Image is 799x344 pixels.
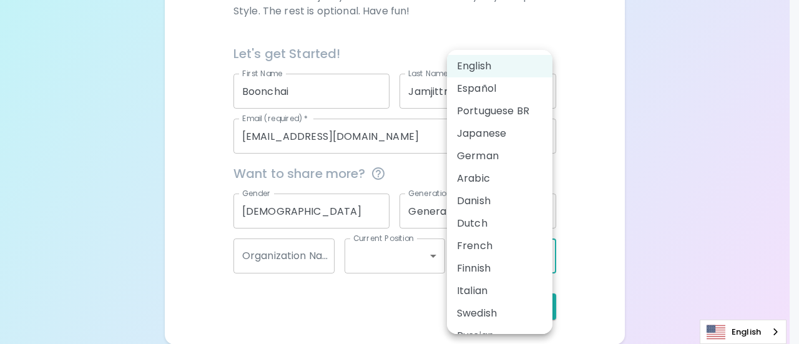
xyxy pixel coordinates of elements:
[447,212,552,235] li: Dutch
[700,320,786,343] a: English
[447,235,552,257] li: French
[447,122,552,145] li: Japanese
[447,55,552,77] li: English
[447,302,552,325] li: Swedish
[447,145,552,167] li: German
[700,320,787,344] div: Language
[447,257,552,280] li: Finnish
[447,280,552,302] li: Italian
[447,100,552,122] li: Portuguese BR
[447,167,552,190] li: Arabic
[700,320,787,344] aside: Language selected: English
[447,77,552,100] li: Español
[447,190,552,212] li: Danish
